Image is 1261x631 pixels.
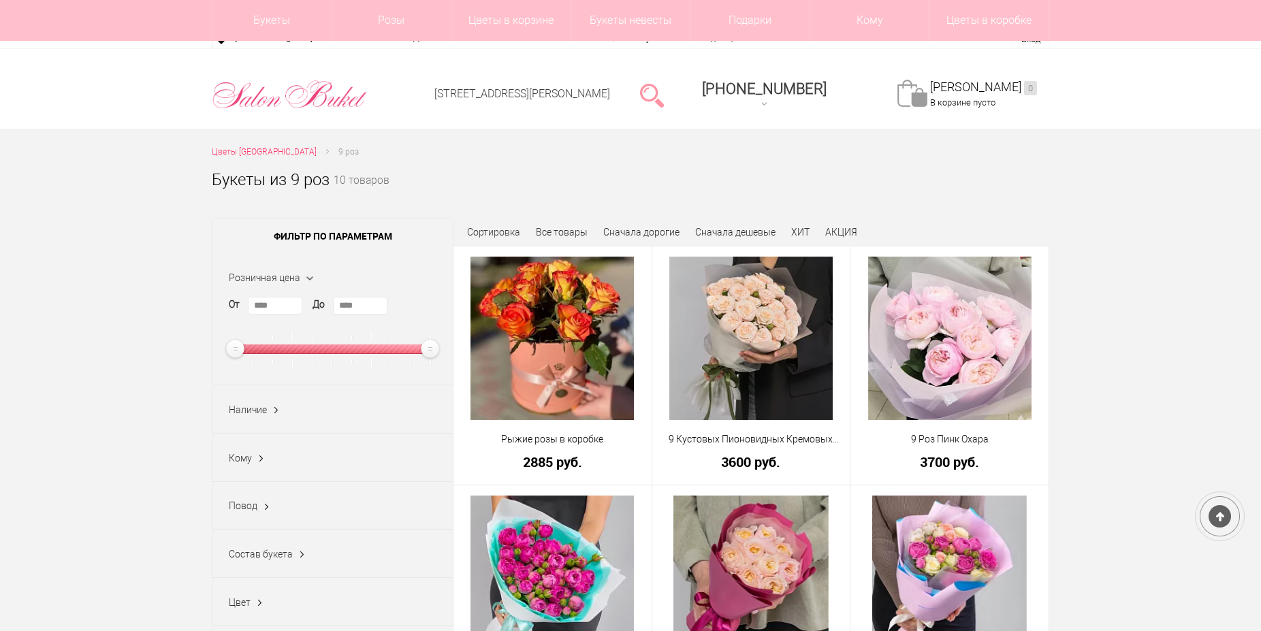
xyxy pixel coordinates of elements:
a: [PERSON_NAME] [930,80,1037,95]
span: [PHONE_NUMBER] [702,80,827,97]
span: Цвет [229,597,251,608]
span: В корзине пусто [930,97,995,108]
a: [PHONE_NUMBER] [694,76,835,114]
img: 9 Кустовых Пионовидных Кремовых Роз [669,257,833,420]
h1: Букеты из 9 роз [212,167,330,192]
a: 3600 руб. [661,455,842,469]
ins: 0 [1024,81,1037,95]
a: 3700 руб. [859,455,1040,469]
a: 9 Кустовых Пионовидных Кремовых Роз [661,432,842,447]
span: Фильтр по параметрам [212,219,453,253]
a: 2885 руб. [462,455,643,469]
a: 9 Роз Пинк Охара [859,432,1040,447]
a: Сначала дорогие [603,227,680,238]
a: Рыжие розы в коробке [462,432,643,447]
a: Все товары [536,227,588,238]
span: Кому [229,453,252,464]
label: До [313,297,325,312]
small: 10 товаров [334,176,389,208]
label: От [229,297,240,312]
img: Рыжие розы в коробке [470,257,634,420]
span: Розничная цена [229,272,300,283]
span: Цветы [GEOGRAPHIC_DATA] [212,147,317,157]
span: 9 роз [338,147,359,157]
span: Наличие [229,404,267,415]
span: Сортировка [467,227,520,238]
a: АКЦИЯ [825,227,857,238]
span: Повод [229,500,257,511]
a: Цветы [GEOGRAPHIC_DATA] [212,145,317,159]
span: Состав букета [229,549,293,560]
a: Сначала дешевые [695,227,776,238]
a: ХИТ [791,227,810,238]
img: Цветы Нижний Новгород [212,77,368,112]
img: 9 Роз Пинк Охара [868,257,1032,420]
a: [STREET_ADDRESS][PERSON_NAME] [434,87,610,100]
